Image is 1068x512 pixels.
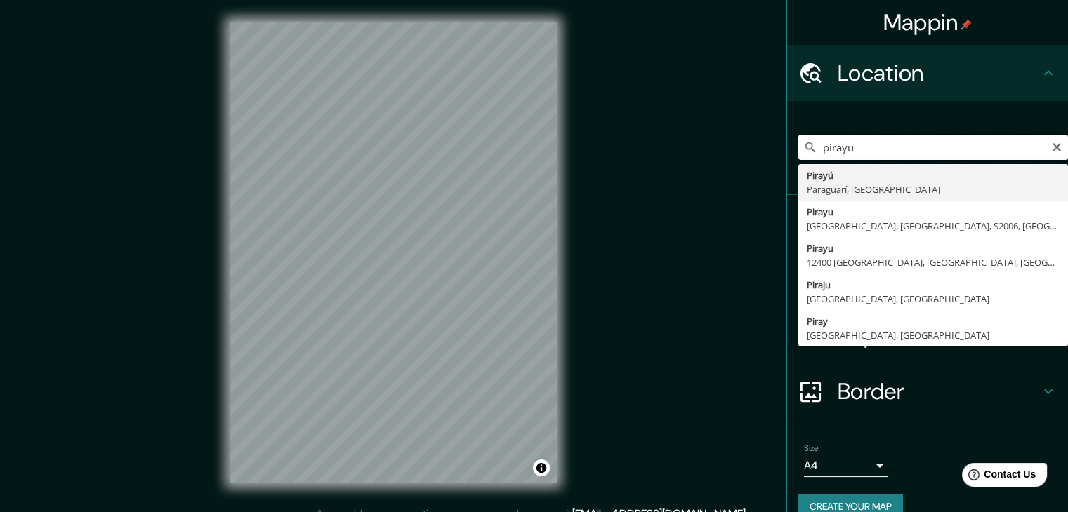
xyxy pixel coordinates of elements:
div: Border [787,363,1068,419]
div: Piraju [807,278,1060,292]
div: Paraguarí, [GEOGRAPHIC_DATA] [807,182,1060,196]
button: Clear [1051,140,1062,153]
div: [GEOGRAPHIC_DATA], [GEOGRAPHIC_DATA] [807,328,1060,342]
div: Style [787,251,1068,307]
div: 12400 [GEOGRAPHIC_DATA], [GEOGRAPHIC_DATA], [GEOGRAPHIC_DATA] [807,255,1060,269]
div: Pins [787,195,1068,251]
div: [GEOGRAPHIC_DATA], [GEOGRAPHIC_DATA], S2006, [GEOGRAPHIC_DATA] [807,219,1060,233]
div: Piray [807,314,1060,328]
button: Toggle attribution [533,459,550,476]
img: pin-icon.png [961,19,972,30]
iframe: Help widget launcher [943,457,1053,497]
h4: Mappin [883,8,973,36]
div: [GEOGRAPHIC_DATA], [GEOGRAPHIC_DATA] [807,292,1060,306]
label: Size [804,443,819,454]
div: Pirayú [807,168,1060,182]
div: Layout [787,307,1068,363]
canvas: Map [230,22,557,483]
h4: Border [838,377,1040,405]
div: Location [787,45,1068,101]
h4: Location [838,59,1040,87]
div: Pirayu [807,241,1060,255]
h4: Layout [838,321,1040,349]
div: Pirayu [807,205,1060,219]
input: Pick your city or area [798,135,1068,160]
div: A4 [804,454,888,477]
